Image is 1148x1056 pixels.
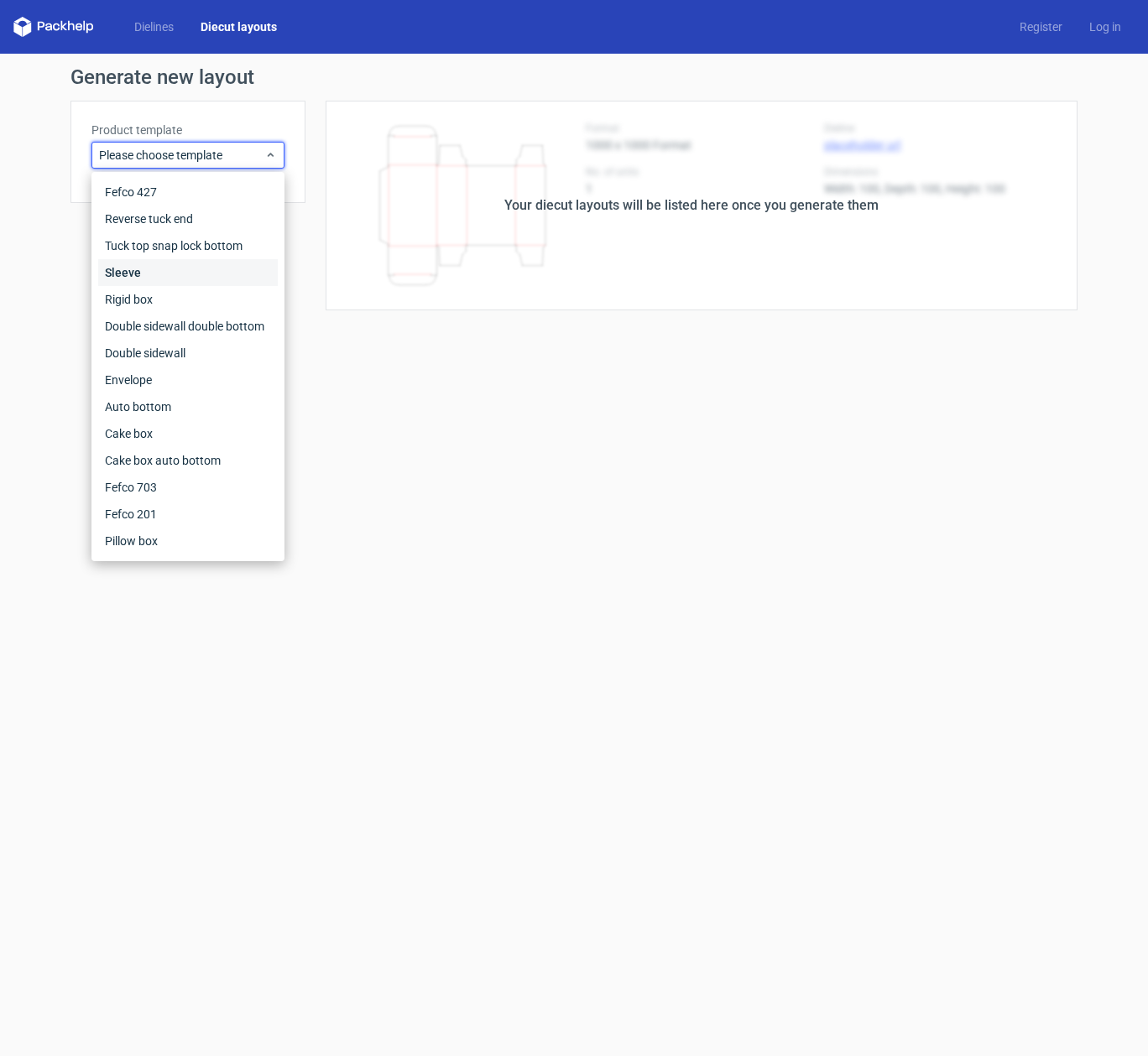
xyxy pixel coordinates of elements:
div: Cake box auto bottom [98,447,278,474]
label: Product template [91,122,284,138]
div: Double sidewall double bottom [98,313,278,340]
div: Pillow box [98,528,278,554]
a: Log in [1076,18,1135,35]
div: Envelope [98,367,278,393]
div: Tuck top snap lock bottom [98,232,278,259]
div: Fefco 703 [98,474,278,501]
a: Register [1006,18,1076,35]
div: Fefco 427 [98,179,278,205]
a: Diecut layouts [187,18,290,35]
div: Double sidewall [98,340,278,367]
a: Dielines [121,18,187,35]
div: Rigid box [98,286,278,313]
div: Sleeve [98,259,278,286]
div: Cake box [98,420,278,447]
div: Your diecut layouts will be listed here once you generate them [504,195,879,216]
div: Reverse tuck end [98,205,278,232]
h1: Generate new layout [70,67,1078,87]
div: Fefco 201 [98,501,278,528]
span: Please choose template [99,147,264,164]
div: Auto bottom [98,393,278,420]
